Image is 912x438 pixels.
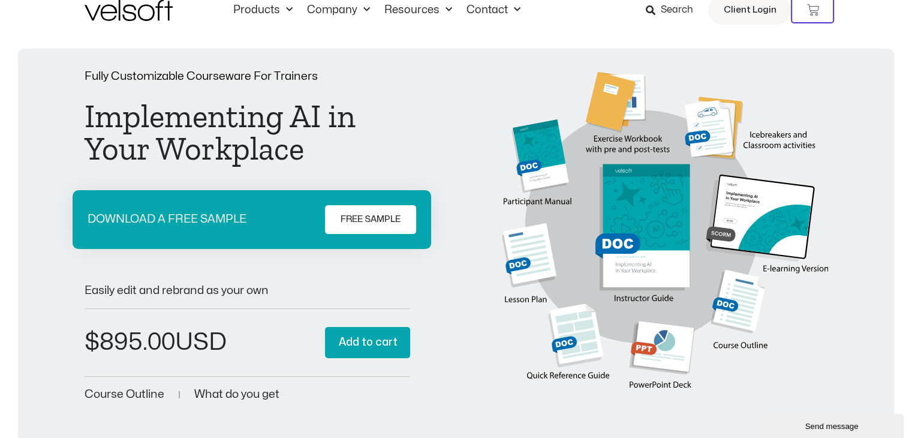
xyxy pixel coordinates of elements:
span: Client Login [723,2,776,18]
a: ContactMenu Toggle [459,4,528,17]
a: Course Outline [85,389,164,400]
nav: Menu [226,4,528,17]
a: What do you get [194,389,279,400]
a: CompanyMenu Toggle [300,4,377,17]
p: Fully Customizable Courseware For Trainers [85,71,411,82]
p: Easily edit and rebrand as your own [85,285,411,296]
p: DOWNLOAD A FREE SAMPLE [88,214,246,225]
a: ProductsMenu Toggle [226,4,300,17]
a: ResourcesMenu Toggle [377,4,459,17]
span: FREE SAMPLE [341,212,401,227]
bdi: 895.00 [85,331,175,354]
h1: Implementing AI in Your Workplace [85,100,411,165]
iframe: chat widget [760,412,906,438]
span: $ [85,331,100,354]
img: Second Product Image [502,72,828,402]
button: Add to cart [325,327,410,359]
a: FREE SAMPLE [325,205,416,234]
span: Search [660,2,693,18]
